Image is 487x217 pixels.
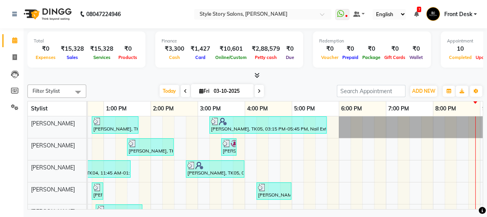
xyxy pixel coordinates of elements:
div: [PERSON_NAME], TK02, 01:30 PM-02:30 PM, Head Massage [DEMOGRAPHIC_DATA] Without Shampoo (₹499) [128,140,173,154]
a: 5:00 PM [292,103,317,114]
input: 2025-10-03 [211,85,251,97]
a: 6:00 PM [339,103,364,114]
span: Gift Cards [382,55,407,60]
span: [PERSON_NAME] [31,186,75,193]
div: ₹2,88,579 [249,44,283,53]
img: Front Desk [426,7,440,21]
div: Total [34,38,139,44]
a: 8:00 PM [433,103,458,114]
div: 10 [447,44,474,53]
div: ₹0 [340,44,360,53]
span: 7 [417,7,421,12]
div: ₹3,300 [162,44,187,53]
div: [PERSON_NAME], TK04, 11:45 AM-01:35 PM, Hair Cut - Master - [DEMOGRAPHIC_DATA],Cleanup Royal (₹15... [45,162,130,177]
span: [PERSON_NAME] [31,208,75,215]
span: Prepaid [340,55,360,60]
div: [PERSON_NAME], TK06, 03:30 PM-03:50 PM, [PERSON_NAME] Trimming [222,140,236,154]
div: ₹15,328 [87,44,116,53]
a: 7:00 PM [386,103,411,114]
span: Package [360,55,382,60]
div: [PERSON_NAME], TK02, 12:45 PM-12:50 PM, Treatment Shampoo And Conditioning [93,184,102,199]
span: [PERSON_NAME] [31,142,75,149]
div: ₹0 [382,44,407,53]
span: [PERSON_NAME] [31,164,75,171]
span: ADD NEW [412,88,435,94]
span: [PERSON_NAME] [31,120,75,127]
div: [PERSON_NAME], TK02, 12:45 PM-01:45 PM, Fruity Pedicure (₹1000) [93,118,138,132]
div: Finance [162,38,297,44]
div: ₹10,601 [213,44,249,53]
span: Filter Stylist [33,88,60,94]
a: 3:00 PM [198,103,223,114]
span: Wallet [407,55,425,60]
span: Petty cash [253,55,279,60]
a: 2:00 PM [151,103,176,114]
span: Today [160,85,179,97]
div: ₹0 [407,44,425,53]
div: Redemption [319,38,425,44]
span: Voucher [319,55,340,60]
a: 1:00 PM [104,103,129,114]
span: Stylist [31,105,47,112]
b: 08047224946 [86,3,121,25]
div: ₹0 [116,44,139,53]
div: ₹0 [283,44,297,53]
div: ₹1,427 [187,44,213,53]
div: ₹0 [360,44,382,53]
div: ₹0 [34,44,58,53]
span: Online/Custom [213,55,249,60]
div: [PERSON_NAME], TK01, 04:15 PM-05:00 PM, Hair Cut - Master - [DEMOGRAPHIC_DATA] [257,184,291,199]
div: ₹0 [319,44,340,53]
span: Expenses [34,55,58,60]
span: Completed [447,55,474,60]
div: [PERSON_NAME], TK05, 03:15 PM-05:45 PM, Nail Extension Acrylic Natural & Clear (₹1500),Party Make... [210,118,326,132]
span: Cash [167,55,182,60]
div: ₹15,328 [58,44,87,53]
div: [PERSON_NAME], TK05, 02:45 PM-04:00 PM, Touchup Amoniea Free-[DEMOGRAPHIC_DATA] [187,162,243,177]
a: 7 [414,11,418,18]
span: Front Desk [444,10,472,18]
a: 4:00 PM [245,103,270,114]
span: Sales [65,55,80,60]
span: Card [193,55,207,60]
span: Due [284,55,296,60]
button: ADD NEW [410,86,437,97]
span: Services [91,55,113,60]
span: Fri [197,88,211,94]
img: logo [20,3,74,25]
span: Products [116,55,139,60]
input: Search Appointment [337,85,405,97]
